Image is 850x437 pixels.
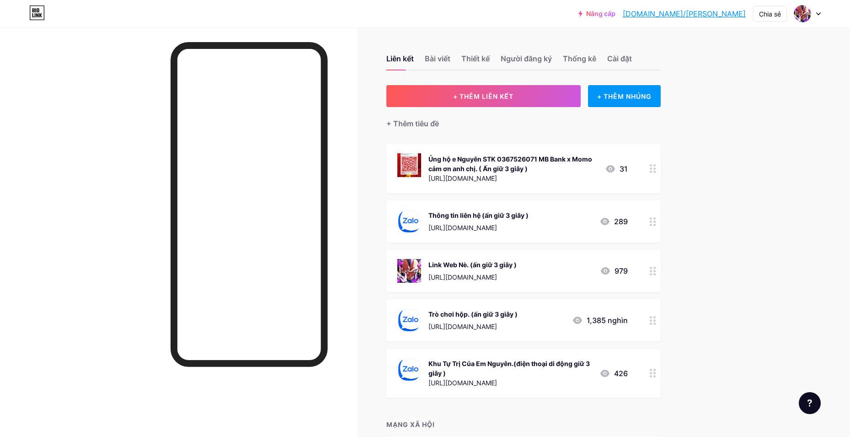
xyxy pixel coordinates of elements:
[794,5,811,22] img: Jr Nguyên
[428,379,497,387] font: [URL][DOMAIN_NAME]
[428,323,497,330] font: [URL][DOMAIN_NAME]
[453,92,513,100] font: + THÊM LIÊN KẾT
[397,259,421,283] img: Link Web Nè. (ấn giữ 3 giây )
[607,54,632,63] font: Cài đặt
[386,85,581,107] button: + THÊM LIÊN KẾT
[587,316,628,325] font: 1,385 nghìn
[428,174,497,182] font: [URL][DOMAIN_NAME]
[428,273,497,281] font: [URL][DOMAIN_NAME]
[461,54,490,63] font: Thiết kế
[397,153,421,177] img: Ủng hộ e Nguyên STK 0367526071 MB Bank x Momo cảm ơn anh chị. ( Ấn giữ 3 giây )
[501,54,552,63] font: Người đăng ký
[386,119,439,128] font: + Thêm tiêu đề
[563,54,596,63] font: Thống kê
[425,54,450,63] font: Bài viết
[759,10,781,18] font: Chia sẻ
[428,155,592,173] font: Ủng hộ e Nguyên STK 0367526071 MB Bank x Momo cảm ơn anh chị. ( Ấn giữ 3 giây )
[428,360,590,377] font: Khu Tự Trị Của Em Nguyên.(điện thoại di động giữ 3 giây )
[586,10,615,17] font: Nâng cấp
[386,54,414,63] font: Liên kết
[623,9,746,18] font: [DOMAIN_NAME]/[PERSON_NAME]
[428,261,517,269] font: Link Web Nè. (ấn giữ 3 giây )
[428,224,497,232] font: [URL][DOMAIN_NAME]
[615,266,628,275] font: 979
[614,369,628,378] font: 426
[614,217,628,226] font: 289
[386,421,435,428] font: MẠNG XÃ HỘI
[428,211,529,219] font: Thông tin liên hệ (ấn giữ 3 giây )
[397,358,421,382] img: Khu Tự Trị Của Em Nguyên.(điện thoại di động giữ 3 giây )
[597,92,652,100] font: + THÊM NHÚNG
[397,210,421,233] img: Thông tin liên hệ (ấn giữ 3 giây )
[620,164,628,173] font: 31
[428,310,518,318] font: Trò chơi hộp. (ấn giữ 3 giây )
[623,8,746,19] a: [DOMAIN_NAME]/[PERSON_NAME]
[397,308,421,332] img: Trò chơi hộp. (ấn giữ 3 giây )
